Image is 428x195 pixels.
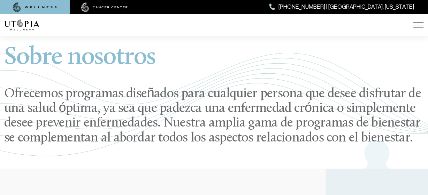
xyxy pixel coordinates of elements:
[4,19,39,31] img: logo
[13,2,57,12] img: bienestar
[413,22,424,28] img: icono-hamburguesa
[81,2,128,12] img: centro oncológico
[4,45,155,70] font: Sobre nosotros
[269,2,414,11] a: [PHONE_NUMBER] | [GEOGRAPHIC_DATA], [US_STATE]
[278,3,414,10] font: [PHONE_NUMBER] | [GEOGRAPHIC_DATA], [US_STATE]
[4,87,421,145] font: Ofrecemos programas diseñados para cualquier persona que desee disfrutar de una salud óptima, ya ...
